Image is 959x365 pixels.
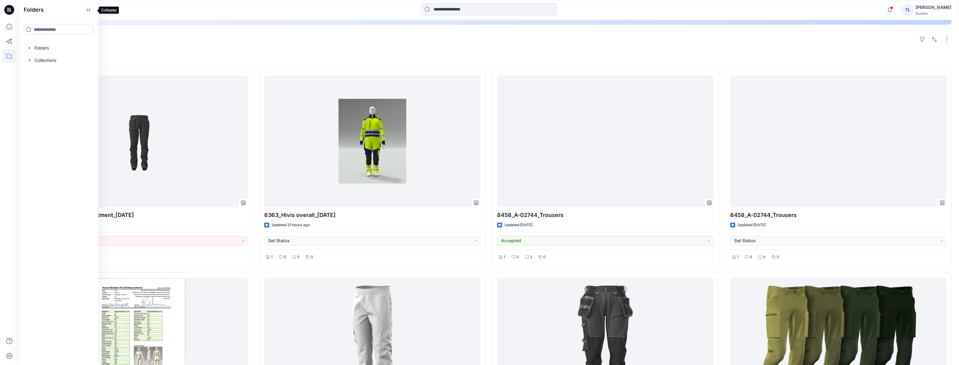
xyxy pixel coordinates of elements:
[730,211,947,219] p: 8458_A-02744_Trousers
[543,254,546,260] p: 0
[31,211,248,219] p: FW_ 1428_3D New Adjustment_[DATE]
[777,254,779,260] p: 0
[737,254,738,260] p: 1
[264,211,481,219] p: 6363_Hivis overall_[DATE]
[297,254,300,260] p: 0
[284,254,286,260] p: 0
[738,222,766,228] p: Updated [DATE]
[504,254,505,260] p: 1
[26,57,952,64] h4: Styles
[271,254,273,260] p: 1
[902,4,913,15] div: TL
[730,75,947,207] a: 8458_A-02744_Trousers
[763,254,766,260] p: 0
[497,75,714,207] a: 8458_A-02744_Trousers
[916,11,951,16] div: Guston
[497,211,714,219] p: 8458_A-02744_Trousers
[311,254,313,260] p: 0
[516,254,519,260] p: 0
[530,254,532,260] p: 2
[264,75,481,207] a: 6363_Hivis overall_01-09-2025
[916,4,951,11] div: [PERSON_NAME]
[272,222,310,228] p: Updated 21 hours ago
[31,75,248,207] a: FW_ 1428_3D New Adjustment_09-09-2025
[750,254,752,260] p: 0
[504,222,532,228] p: Updated [DATE]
